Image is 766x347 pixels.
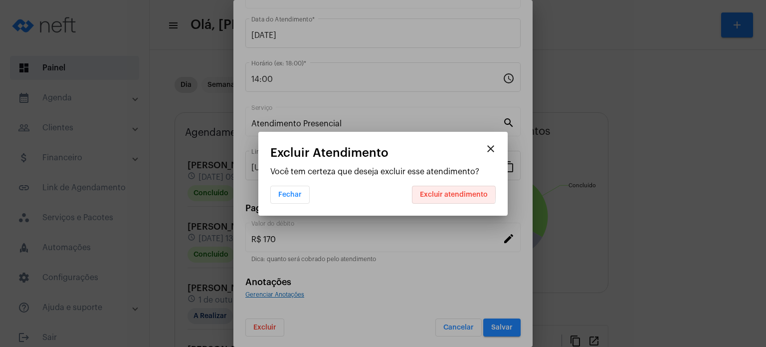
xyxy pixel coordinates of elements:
mat-icon: close [485,143,497,155]
span: Excluir Atendimento [270,146,388,159]
p: Você tem certeza que deseja excluir esse atendimento? [270,167,496,176]
button: Fechar [270,186,310,204]
span: Excluir atendimento [420,191,488,198]
button: Excluir atendimento [412,186,496,204]
span: Fechar [278,191,302,198]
